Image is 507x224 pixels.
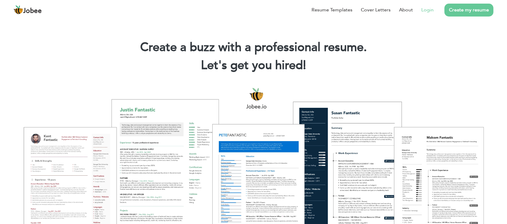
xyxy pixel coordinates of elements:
span: | [303,57,306,74]
a: Login [421,6,434,14]
a: Create my resume [444,4,493,17]
span: get you hired! [231,57,306,74]
a: Jobee [14,5,42,15]
h1: Create a buzz with a professional resume. [9,40,498,55]
img: jobee.io [14,5,23,15]
span: Jobee [23,8,42,14]
h2: Let's [9,58,498,73]
a: Cover Letters [361,6,391,14]
a: Resume Templates [312,6,352,14]
a: About [399,6,413,14]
